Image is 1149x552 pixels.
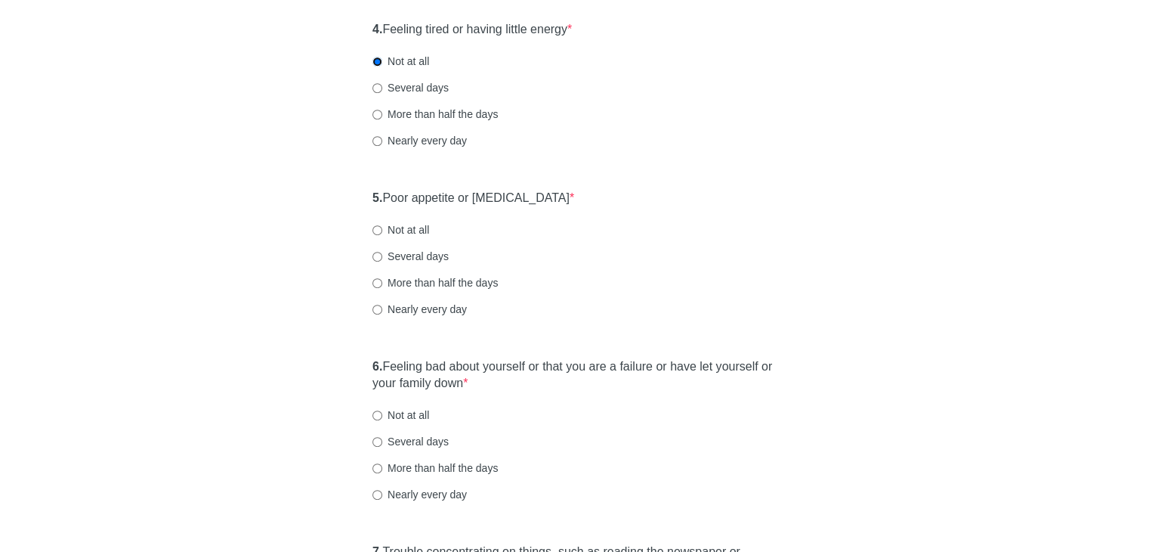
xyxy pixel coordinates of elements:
label: Not at all [372,408,429,423]
label: Not at all [372,222,429,237]
input: Nearly every day [372,490,382,500]
input: Nearly every day [372,136,382,146]
strong: 4. [372,23,382,36]
input: Not at all [372,411,382,420]
input: Several days [372,437,382,447]
input: Nearly every day [372,305,382,315]
input: More than half the days [372,464,382,473]
label: Nearly every day [372,133,467,148]
label: Several days [372,80,449,95]
label: Nearly every day [372,487,467,502]
input: Not at all [372,225,382,235]
input: More than half the days [372,110,382,119]
label: Poor appetite or [MEDICAL_DATA] [372,190,574,207]
input: Not at all [372,57,382,67]
strong: 6. [372,360,382,373]
input: More than half the days [372,278,382,288]
label: Several days [372,434,449,449]
strong: 5. [372,191,382,204]
label: Nearly every day [372,302,467,317]
label: Feeling tired or having little energy [372,21,572,39]
label: More than half the days [372,107,498,122]
label: Feeling bad about yourself or that you are a failure or have let yourself or your family down [372,358,777,393]
label: More than half the days [372,275,498,290]
label: Several days [372,249,449,264]
label: More than half the days [372,461,498,476]
input: Several days [372,83,382,93]
label: Not at all [372,54,429,69]
input: Several days [372,252,382,262]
